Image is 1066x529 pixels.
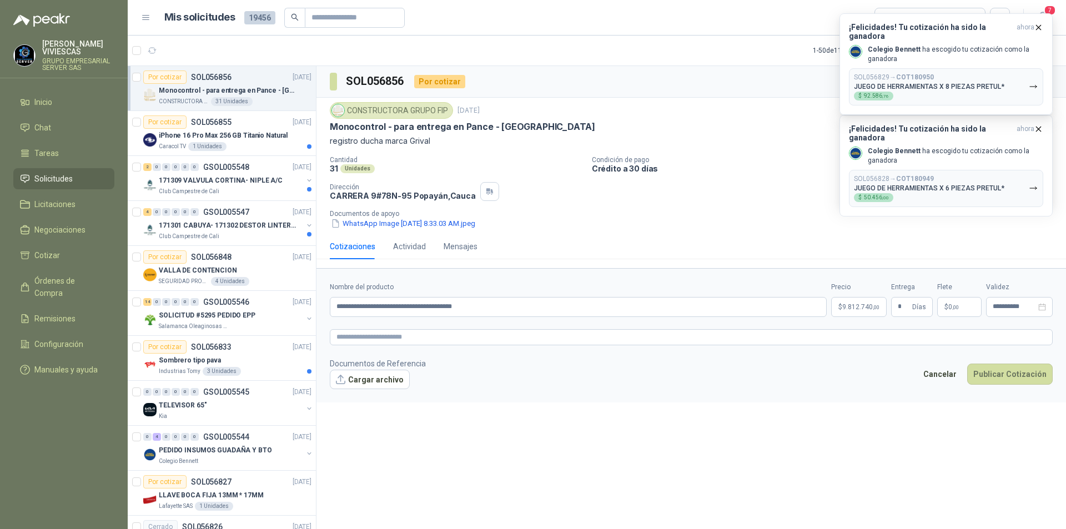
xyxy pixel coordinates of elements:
[937,297,982,317] p: $ 0,00
[128,111,316,156] a: Por cotizarSOL056855[DATE] Company LogoiPhone 16 Pro Max 256 GB Titanio NaturalCaracol TV1 Unidades
[153,208,161,216] div: 0
[330,191,476,200] p: CARRERA 9#78N-95 Popayán , Cauca
[191,478,232,486] p: SOL056827
[181,208,189,216] div: 0
[330,102,453,119] div: CONSTRUCTORA GRUPO FIP
[868,147,1043,165] p: ha escogido tu cotización como la ganadora
[917,364,963,385] button: Cancelar
[854,184,1004,192] p: JUEGO DE HERRAMIENTAS X 6 PIEZAS PRETUL*
[13,143,114,164] a: Tareas
[159,220,297,231] p: 171301 CABUYA- 171302 DESTOR LINTER- 171305 PINZA
[143,433,152,441] div: 0
[912,298,926,316] span: Días
[34,249,60,261] span: Cotizar
[882,12,905,24] div: Todas
[203,163,249,171] p: GSOL005548
[330,121,595,133] p: Monocontrol - para entrega en Pance - [GEOGRAPHIC_DATA]
[143,313,157,326] img: Company Logo
[159,265,237,276] p: VALLA DE CONTENCION
[34,275,104,299] span: Órdenes de Compra
[346,73,405,90] h3: SOL056856
[172,298,180,306] div: 0
[159,97,209,106] p: CONSTRUCTORA GRUPO FIP
[457,105,480,116] p: [DATE]
[849,124,1012,142] h3: ¡Felicidades! Tu cotización ha sido la ganadora
[293,342,311,352] p: [DATE]
[393,240,426,253] div: Actividad
[190,163,199,171] div: 0
[330,156,583,164] p: Cantidad
[203,208,249,216] p: GSOL005547
[34,338,83,350] span: Configuración
[937,282,982,293] label: Flete
[128,66,316,111] a: Por cotizarSOL056856[DATE] Company LogoMonocontrol - para entrega en Pance - [GEOGRAPHIC_DATA]CON...
[293,432,311,442] p: [DATE]
[143,133,157,147] img: Company Logo
[330,240,375,253] div: Cotizaciones
[34,198,76,210] span: Licitaciones
[143,223,157,236] img: Company Logo
[190,298,199,306] div: 0
[162,388,170,396] div: 0
[159,85,297,96] p: Monocontrol - para entrega en Pance - [GEOGRAPHIC_DATA]
[203,298,249,306] p: GSOL005546
[896,175,934,183] b: COT180949
[330,183,476,191] p: Dirección
[143,340,187,354] div: Por cotizar
[159,187,219,196] p: Club Campestre de Cali
[849,147,862,159] img: Company Logo
[159,412,167,421] p: Kia
[842,304,879,310] span: 9.812.740
[143,295,314,331] a: 14 0 0 0 0 0 GSOL005546[DATE] Company LogoSOLICITUD #5295 PEDIDO EPPSalamanca Oleaginosas SAS
[159,355,221,366] p: Sombrero tipo pava
[13,168,114,189] a: Solicitudes
[159,232,219,241] p: Club Campestre de Cali
[330,357,426,370] p: Documentos de Referencia
[172,433,180,441] div: 0
[181,163,189,171] div: 0
[191,73,232,81] p: SOL056856
[34,122,51,134] span: Chat
[13,219,114,240] a: Negociaciones
[143,115,187,129] div: Por cotizar
[944,304,948,310] span: $
[128,471,316,516] a: Por cotizarSOL056827[DATE] Company LogoLLAVE BOCA FIJA 13MM * 17MMLafayette SAS1 Unidades
[143,205,314,241] a: 4 0 0 0 0 0 GSOL005547[DATE] Company Logo171301 CABUYA- 171302 DESTOR LINTER- 171305 PINZAClub Ca...
[244,11,275,24] span: 19456
[13,92,114,113] a: Inicio
[986,282,1053,293] label: Validez
[143,403,157,416] img: Company Logo
[952,304,959,310] span: ,00
[293,162,311,173] p: [DATE]
[172,388,180,396] div: 0
[13,308,114,329] a: Remisiones
[162,208,170,216] div: 0
[13,359,114,380] a: Manuales y ayuda
[34,313,76,325] span: Remisiones
[181,298,189,306] div: 0
[203,367,241,376] div: 3 Unidades
[34,96,52,108] span: Inicio
[159,277,209,286] p: SEGURIDAD PROVISER LTDA
[854,193,893,202] div: $
[1017,124,1034,142] span: ahora
[891,282,933,293] label: Entrega
[330,218,476,229] button: WhatsApp Image [DATE] 8.33.03 AM.jpeg
[13,13,70,27] img: Logo peakr
[172,208,180,216] div: 0
[191,253,232,261] p: SOL056848
[195,502,233,511] div: 1 Unidades
[34,364,98,376] span: Manuales y ayuda
[128,246,316,291] a: Por cotizarSOL056848[DATE] Company LogoVALLA DE CONTENCIONSEGURIDAD PROVISER LTDA4 Unidades
[159,322,229,331] p: Salamanca Oleaginosas SAS
[882,195,889,200] span: ,00
[143,388,152,396] div: 0
[293,477,311,487] p: [DATE]
[153,433,161,441] div: 4
[831,297,887,317] p: $9.812.740,00
[873,304,879,310] span: ,00
[444,240,477,253] div: Mensajes
[143,493,157,506] img: Company Logo
[854,175,934,183] p: SOL056828 →
[143,178,157,192] img: Company Logo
